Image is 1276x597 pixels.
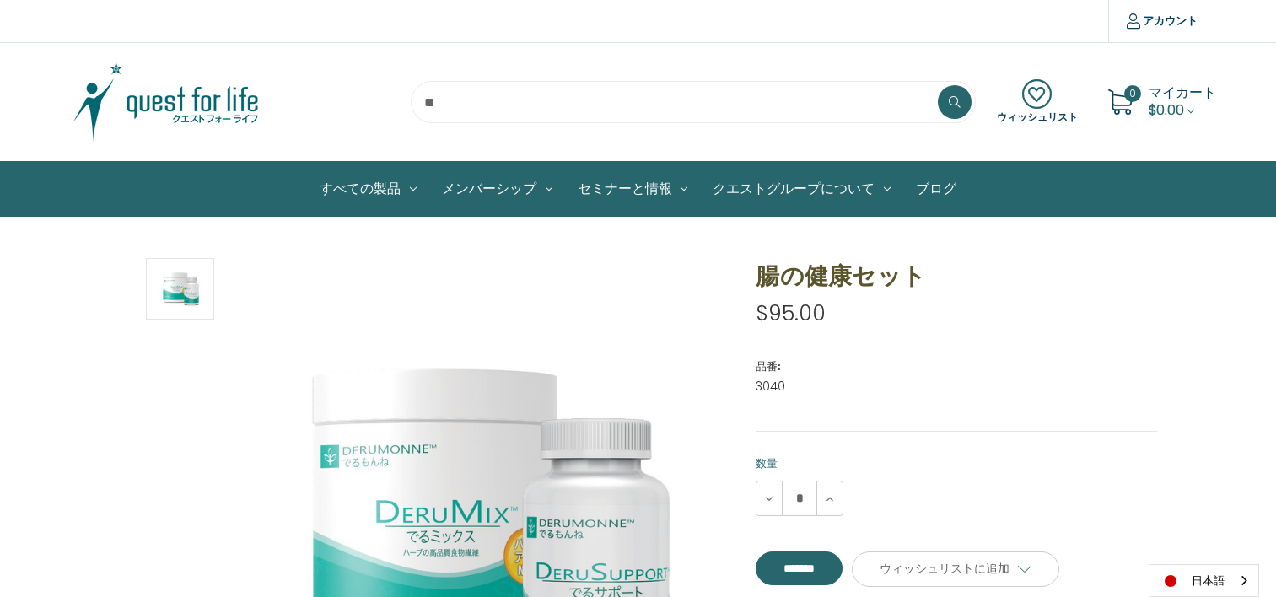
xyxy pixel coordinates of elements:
[997,79,1078,125] a: ウィッシュリスト
[565,162,701,216] a: セミナーと情報
[756,358,1153,375] dt: 品番:
[1149,564,1259,597] aside: Language selected: 日本語
[307,162,429,216] a: すべての製品
[756,258,1157,293] h1: 腸の健康セット
[756,298,826,328] span: $95.00
[880,561,1009,576] span: ウィッシュリストに追加
[159,261,202,317] img: 腸の健康セット
[700,162,903,216] a: クエストグループについて
[1149,564,1259,597] div: Language
[1149,565,1258,596] a: 日本語
[852,551,1059,587] a: ウィッシュリストに追加
[61,60,272,144] img: クエスト・グループ
[756,455,1157,472] label: 数量
[1124,85,1141,102] span: 0
[903,162,969,216] a: ブログ
[1149,83,1216,102] span: マイカート
[1149,100,1184,120] span: $0.00
[756,378,1157,395] dd: 3040
[429,162,565,216] a: メンバーシップ
[1149,83,1216,120] a: Cart with 0 items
